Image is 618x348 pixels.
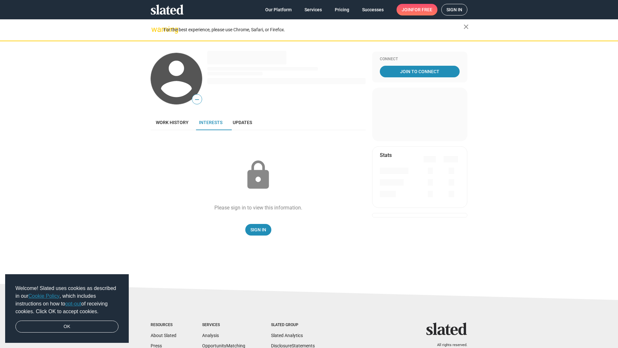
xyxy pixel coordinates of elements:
a: Our Platform [260,4,297,15]
div: cookieconsent [5,274,129,343]
a: Updates [228,115,257,130]
a: dismiss cookie message [15,321,118,333]
span: Updates [233,120,252,125]
span: Successes [362,4,384,15]
a: Slated Analytics [271,333,303,338]
a: Analysis [202,333,219,338]
div: Resources [151,323,176,328]
a: Cookie Policy [28,293,60,299]
a: opt-out [65,301,81,306]
span: Sign in [446,4,462,15]
mat-icon: warning [151,25,159,33]
div: Connect [380,57,460,62]
div: For the best experience, please use Chrome, Safari, or Firefox. [164,25,464,34]
span: Join To Connect [381,66,458,77]
span: Work history [156,120,189,125]
mat-card-title: Stats [380,152,392,159]
a: Join To Connect [380,66,460,77]
a: Work history [151,115,194,130]
a: Sign in [441,4,467,15]
a: Joinfor free [397,4,437,15]
span: for free [412,4,432,15]
a: Interests [194,115,228,130]
span: Pricing [335,4,349,15]
div: Slated Group [271,323,315,328]
span: Join [402,4,432,15]
a: Services [299,4,327,15]
a: Pricing [330,4,354,15]
span: Interests [199,120,222,125]
span: Our Platform [265,4,292,15]
span: Services [304,4,322,15]
mat-icon: close [462,23,470,31]
a: Sign In [245,224,271,236]
mat-icon: lock [242,159,274,191]
div: Please sign in to view this information. [214,204,302,211]
div: Services [202,323,245,328]
a: Successes [357,4,389,15]
a: About Slated [151,333,176,338]
span: Welcome! Slated uses cookies as described in our , which includes instructions on how to of recei... [15,285,118,315]
span: — [192,95,202,104]
span: Sign In [250,224,266,236]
